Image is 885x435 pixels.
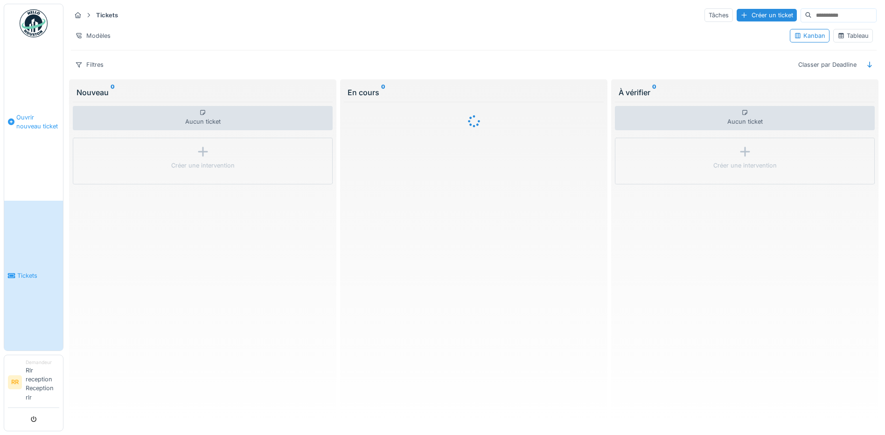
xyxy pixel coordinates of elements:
div: Tâches [704,8,733,22]
li: RR [8,375,22,389]
div: Créer une intervention [171,161,235,170]
div: Aucun ticket [615,106,875,130]
div: Kanban [794,31,825,40]
div: Tableau [837,31,869,40]
sup: 0 [381,87,385,98]
span: Tickets [17,271,59,280]
div: En cours [348,87,600,98]
img: Badge_color-CXgf-gQk.svg [20,9,48,37]
sup: 0 [652,87,656,98]
div: À vérifier [619,87,871,98]
sup: 0 [111,87,115,98]
div: Classer par Deadline [794,58,861,71]
div: Demandeur [26,359,59,366]
a: Ouvrir nouveau ticket [4,42,63,201]
div: Modèles [71,29,115,42]
span: Ouvrir nouveau ticket [16,113,59,131]
div: Créer une intervention [713,161,777,170]
div: Nouveau [77,87,329,98]
a: Tickets [4,201,63,350]
strong: Tickets [92,11,122,20]
a: RR DemandeurRlr reception Reception rlr [8,359,59,408]
div: Créer un ticket [737,9,797,21]
div: Filtres [71,58,108,71]
div: Aucun ticket [73,106,333,130]
li: Rlr reception Reception rlr [26,359,59,406]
